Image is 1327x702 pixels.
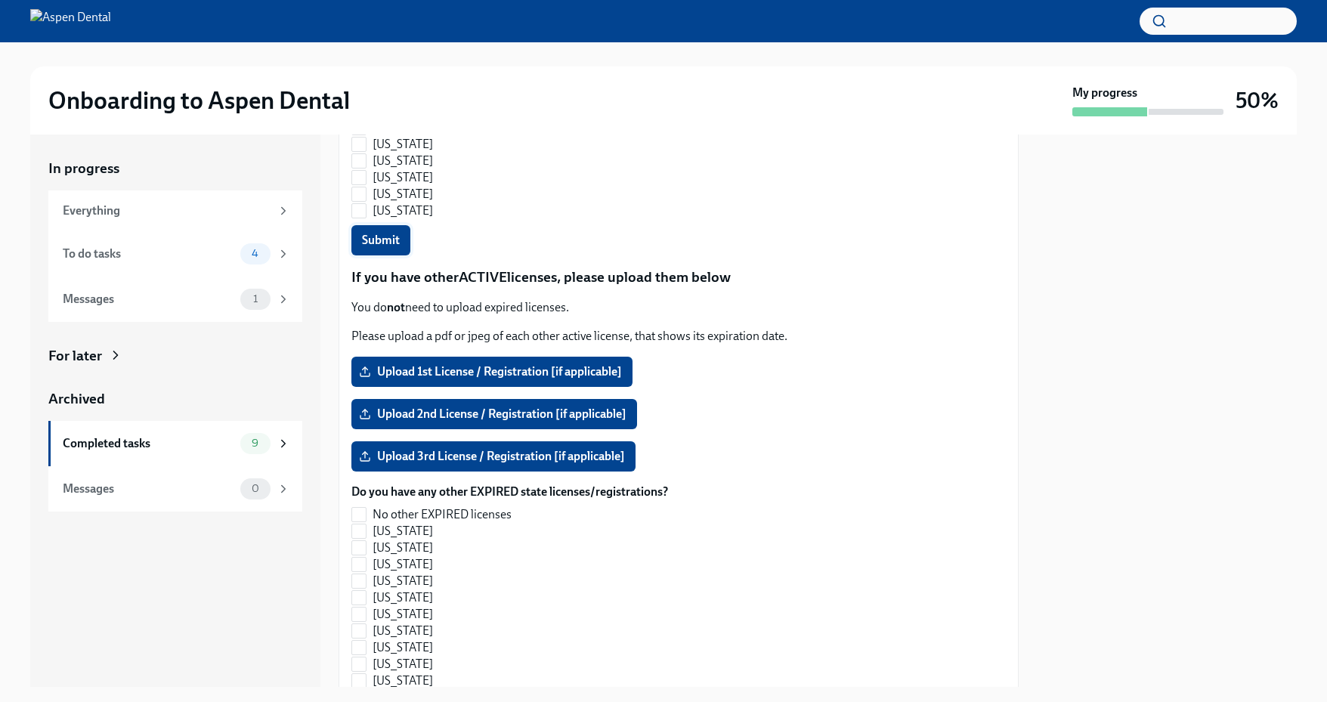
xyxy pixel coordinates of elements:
strong: My progress [1072,85,1137,101]
label: Upload 1st License / Registration [if applicable] [351,357,633,387]
p: Please upload a pdf or jpeg of each other active license, that shows its expiration date. [351,328,1006,345]
a: To do tasks4 [48,231,302,277]
span: [US_STATE] [373,623,433,639]
span: [US_STATE] [373,203,433,219]
label: Upload 2nd License / Registration [if applicable] [351,399,637,429]
span: Upload 1st License / Registration [if applicable] [362,364,622,379]
span: [US_STATE] [373,186,433,203]
label: Upload 3rd License / Registration [if applicable] [351,441,636,472]
span: 9 [243,438,268,449]
div: Messages [63,481,234,497]
strong: ACTIVE [459,268,507,286]
span: [US_STATE] [373,639,433,656]
label: Do you have any other EXPIRED state licenses/registrations? [351,484,668,500]
span: [US_STATE] [373,136,433,153]
span: 1 [244,293,267,305]
span: [US_STATE] [373,556,433,573]
div: For later [48,346,102,366]
span: Upload 3rd License / Registration [if applicable] [362,449,625,464]
span: 4 [243,248,268,259]
h3: 50% [1236,87,1279,114]
div: Completed tasks [63,435,234,452]
div: Messages [63,291,234,308]
span: Upload 2nd License / Registration [if applicable] [362,407,626,422]
img: Aspen Dental [30,9,111,33]
a: Archived [48,389,302,409]
a: For later [48,346,302,366]
div: To do tasks [63,246,234,262]
h2: Onboarding to Aspen Dental [48,85,350,116]
span: [US_STATE] [373,540,433,556]
span: [US_STATE] [373,606,433,623]
span: [US_STATE] [373,523,433,540]
a: Messages1 [48,277,302,322]
a: Completed tasks9 [48,421,302,466]
span: [US_STATE] [373,153,433,169]
a: In progress [48,159,302,178]
span: No other EXPIRED licenses [373,506,512,523]
span: [US_STATE] [373,673,433,689]
span: [US_STATE] [373,573,433,589]
button: Submit [351,225,410,255]
span: [US_STATE] [373,656,433,673]
span: [US_STATE] [373,169,433,186]
div: Everything [63,203,271,219]
a: Everything [48,190,302,231]
span: [US_STATE] [373,589,433,606]
a: Messages0 [48,466,302,512]
strong: not [387,300,405,314]
p: You do need to upload expired licenses. [351,299,1006,316]
span: Submit [362,233,400,248]
p: If you have other licenses, please upload them below [351,268,1006,287]
span: 0 [243,483,268,494]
